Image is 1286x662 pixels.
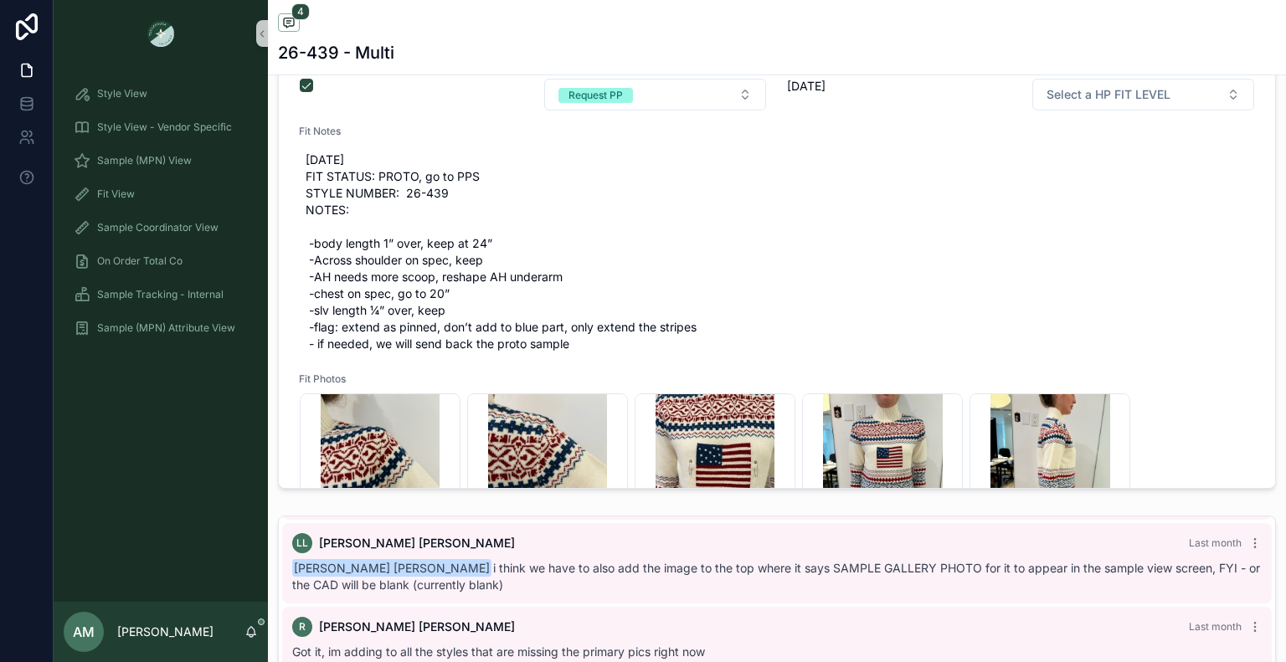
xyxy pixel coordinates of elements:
a: On Order Total Co [64,246,258,276]
span: Select a HP FIT LEVEL [1047,86,1170,103]
div: scrollable content [54,67,268,365]
h1: 26-439 - Multi [278,41,394,64]
span: [PERSON_NAME] [PERSON_NAME] [319,535,515,552]
span: AM [73,622,95,642]
button: 4 [278,13,300,34]
p: [PERSON_NAME] [117,624,213,640]
span: R [299,620,306,634]
span: Got it, im adding to all the styles that are missing the primary pics right now [292,644,705,659]
span: LL [296,536,308,550]
div: Request PP [568,88,623,103]
span: Style View [97,87,147,100]
span: Sample Coordinator View [97,221,219,234]
span: Sample (MPN) Attribute View [97,321,235,335]
button: Select Button [544,79,767,110]
span: Fit Photos [299,372,1255,386]
a: Fit View [64,179,258,209]
span: 4 [291,3,310,20]
span: Sample (MPN) View [97,154,192,167]
a: Sample (MPN) View [64,146,258,176]
a: Style View [64,79,258,109]
span: i think we have to also add the image to the top where it says SAMPLE GALLERY PHOTO for it to app... [292,561,1260,592]
span: Fit View [97,187,135,201]
span: [DATE] [787,78,1011,95]
button: Select Button [1032,79,1255,110]
span: Style View - Vendor Specific [97,121,232,134]
span: Last month [1189,536,1242,549]
a: Sample Coordinator View [64,213,258,243]
span: Sample Tracking - Internal [97,288,224,301]
span: Fit Notes [299,125,1255,138]
span: [PERSON_NAME] [PERSON_NAME] [319,618,515,635]
a: Style View - Vendor Specific [64,112,258,142]
span: [PERSON_NAME] [PERSON_NAME] [292,559,491,577]
span: [DATE] FIT STATUS: PROTO, go to PPS STYLE NUMBER: 26-439 NOTES: -body length 1” over, keep at 24”... [306,151,1248,352]
span: On Order Total Co [97,254,183,268]
span: Last month [1189,620,1242,633]
a: Sample Tracking - Internal [64,280,258,310]
a: Sample (MPN) Attribute View [64,313,258,343]
img: App logo [147,20,174,47]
